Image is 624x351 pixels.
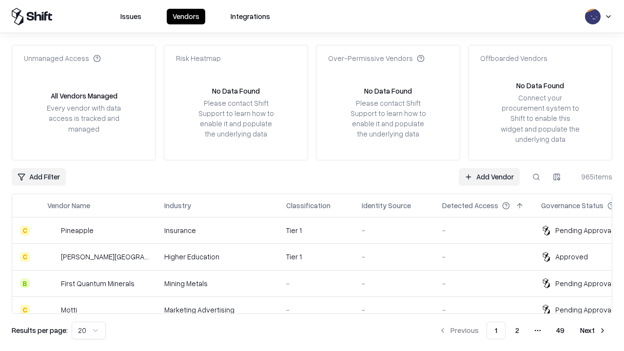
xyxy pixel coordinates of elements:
[480,53,547,63] div: Offboarded Vendors
[442,278,526,289] div: -
[541,200,604,211] div: Governance Status
[433,322,612,339] nav: pagination
[286,305,346,315] div: -
[555,305,613,315] div: Pending Approval
[362,225,427,235] div: -
[500,93,581,144] div: Connect your procurement system to Shift to enable this widget and populate the underlying data
[442,305,526,315] div: -
[212,86,260,96] div: No Data Found
[348,98,429,139] div: Please contact Shift Support to learn how to enable it and populate the underlying data
[47,305,57,314] img: Motti
[20,305,30,314] div: C
[459,168,520,186] a: Add Vendor
[442,200,498,211] div: Detected Access
[286,200,331,211] div: Classification
[442,252,526,262] div: -
[164,305,271,315] div: Marketing Advertising
[362,305,427,315] div: -
[362,278,427,289] div: -
[362,200,411,211] div: Identity Source
[555,225,613,235] div: Pending Approval
[164,278,271,289] div: Mining Metals
[516,80,564,91] div: No Data Found
[555,252,588,262] div: Approved
[164,225,271,235] div: Insurance
[51,91,117,101] div: All Vendors Managed
[20,252,30,262] div: C
[225,9,276,24] button: Integrations
[61,252,149,262] div: [PERSON_NAME][GEOGRAPHIC_DATA]
[47,278,57,288] img: First Quantum Minerals
[47,200,90,211] div: Vendor Name
[286,278,346,289] div: -
[328,53,425,63] div: Over-Permissive Vendors
[167,9,205,24] button: Vendors
[47,226,57,235] img: Pineapple
[61,278,135,289] div: First Quantum Minerals
[574,322,612,339] button: Next
[61,305,77,315] div: Motti
[555,278,613,289] div: Pending Approval
[115,9,147,24] button: Issues
[12,325,68,335] p: Results per page:
[573,172,612,182] div: 965 items
[195,98,276,139] div: Please contact Shift Support to learn how to enable it and populate the underlying data
[43,103,124,134] div: Every vendor with data access is tracked and managed
[61,225,94,235] div: Pineapple
[164,252,271,262] div: Higher Education
[47,252,57,262] img: Reichman University
[507,322,527,339] button: 2
[286,252,346,262] div: Tier 1
[362,252,427,262] div: -
[12,168,66,186] button: Add Filter
[20,278,30,288] div: B
[487,322,506,339] button: 1
[164,200,191,211] div: Industry
[442,225,526,235] div: -
[24,53,101,63] div: Unmanaged Access
[20,226,30,235] div: C
[548,322,572,339] button: 49
[364,86,412,96] div: No Data Found
[286,225,346,235] div: Tier 1
[176,53,221,63] div: Risk Heatmap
